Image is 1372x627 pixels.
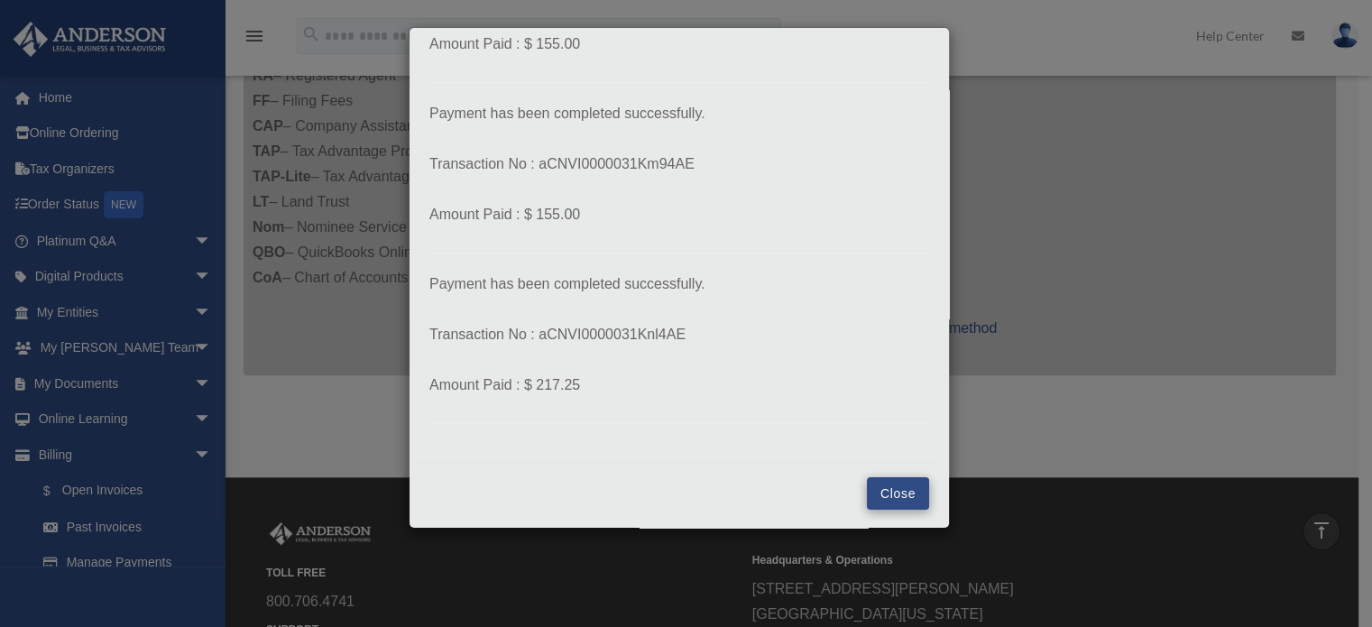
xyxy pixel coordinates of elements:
[429,373,929,398] p: Amount Paid : $ 217.25
[429,152,929,177] p: Transaction No : aCNVI0000031Km94AE
[429,32,929,57] p: Amount Paid : $ 155.00
[429,322,929,347] p: Transaction No : aCNVI0000031Knl4AE
[429,272,929,297] p: Payment has been completed successfully.
[429,101,929,126] p: Payment has been completed successfully.
[867,477,929,510] button: Close
[429,202,929,227] p: Amount Paid : $ 155.00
